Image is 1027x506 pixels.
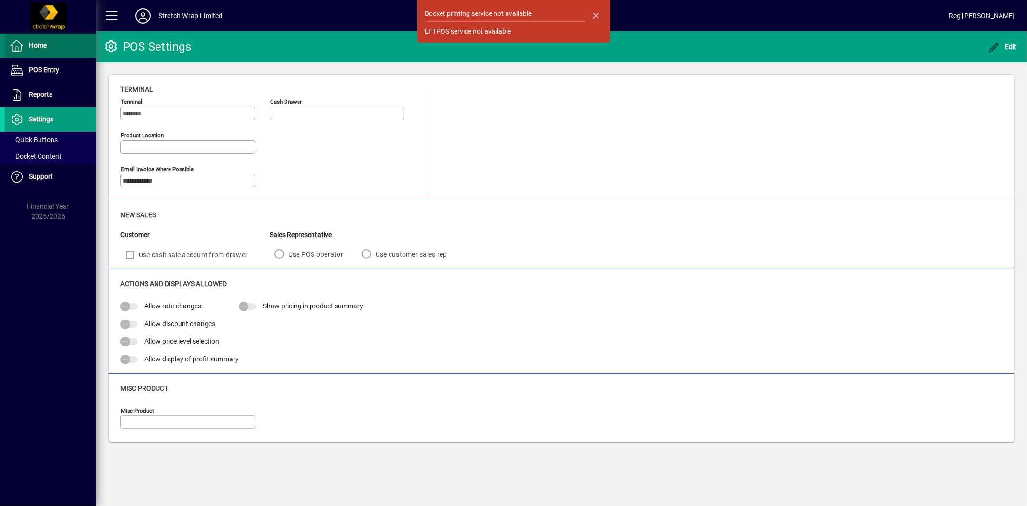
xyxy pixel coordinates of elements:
span: Allow display of profit summary [144,355,239,363]
a: Reports [5,83,96,107]
span: Allow price level selection [144,337,219,345]
span: [DATE] 12:46 [223,8,949,24]
span: Reports [29,91,52,98]
div: Stretch Wrap Limited [158,8,223,24]
a: Quick Buttons [5,132,96,148]
span: POS Entry [29,66,59,74]
span: Actions and Displays Allowed [120,280,227,288]
div: POS Settings [104,39,191,54]
div: EFTPOS service not available [425,27,511,37]
span: Terminal [120,85,153,93]
mat-label: Product location [121,132,164,139]
span: Misc Product [120,385,168,392]
div: Reg [PERSON_NAME] [949,8,1015,24]
a: Docket Content [5,148,96,164]
span: Home [29,41,47,49]
mat-label: Email Invoice where possible [121,166,194,173]
button: Edit [986,38,1020,55]
span: Quick Buttons [10,136,58,144]
mat-label: Misc Product [121,407,154,414]
div: Sales Representative [270,230,461,240]
span: Support [29,173,53,180]
div: Customer [120,230,270,240]
span: New Sales [120,211,156,219]
span: Edit [988,43,1017,51]
mat-label: Cash Drawer [270,98,302,105]
span: Settings [29,115,53,123]
a: POS Entry [5,58,96,82]
span: Allow rate changes [144,302,201,310]
mat-label: Terminal [121,98,142,105]
span: Show pricing in product summary [263,302,363,310]
span: Docket Content [10,152,62,160]
span: Allow discount changes [144,320,215,328]
button: Profile [128,7,158,25]
a: Home [5,34,96,58]
a: Support [5,165,96,189]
